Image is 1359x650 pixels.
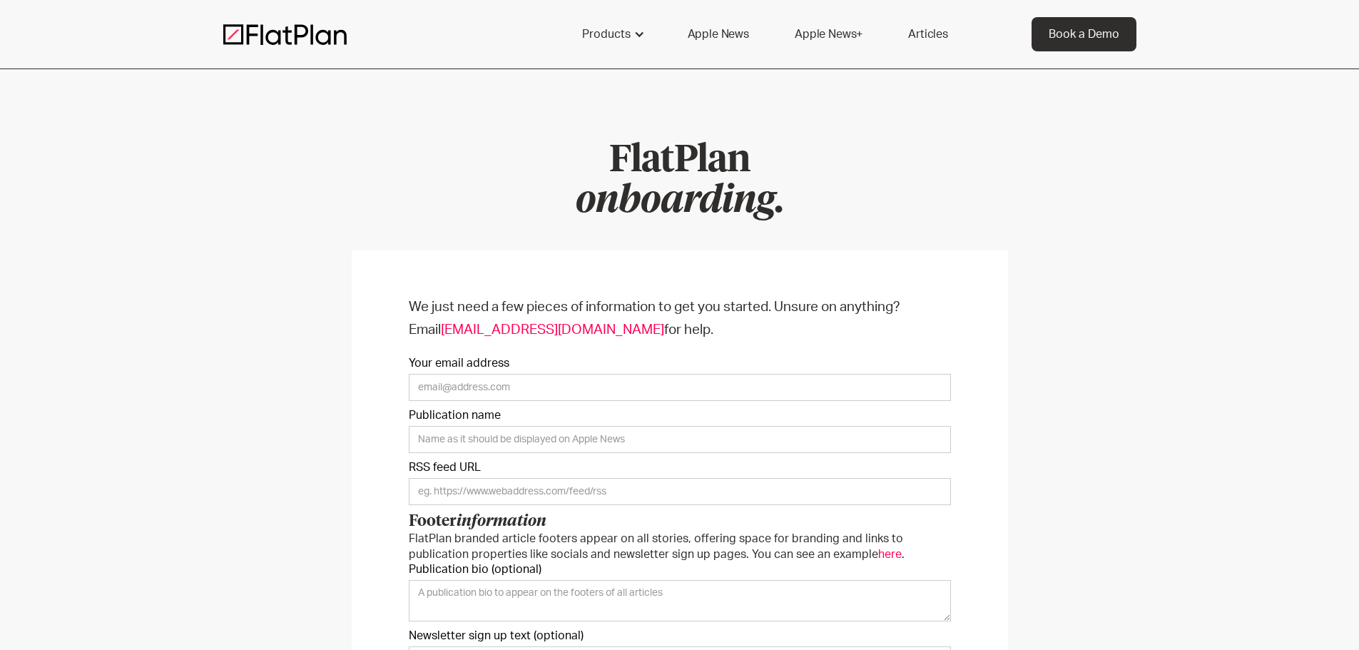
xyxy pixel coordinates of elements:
a: Apple News [671,17,766,51]
p: We just need a few pieces of information to get you started. Unsure on anything? Email for help. [409,296,951,342]
a: here [878,549,902,560]
input: email@address.com [409,374,951,401]
label: Newsletter sign up text (optional) [409,629,951,643]
a: Articles [891,17,965,51]
label: Publication name [409,408,951,422]
input: eg. https://www.webaddress.com/feed/rss [409,478,951,505]
label: RSS feed URL [409,460,951,474]
input: Name as it should be displayed on Apple News [409,426,951,453]
p: FlatPlan branded article footers appear on all stories, offering space for branding and links to ... [409,531,951,562]
a: [EMAIL_ADDRESS][DOMAIN_NAME] [441,323,664,337]
div: Book a Demo [1049,26,1119,43]
label: Publication bio (optional) [409,562,951,577]
h3: Footer [409,512,951,531]
a: Book a Demo [1032,17,1136,51]
em: onboarding. [576,183,784,220]
a: Apple News+ [778,17,880,51]
em: information [457,514,546,529]
h1: FlatPlan [223,141,1136,222]
div: Products [565,17,659,51]
label: Your email address [409,356,951,370]
div: Products [582,26,631,43]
